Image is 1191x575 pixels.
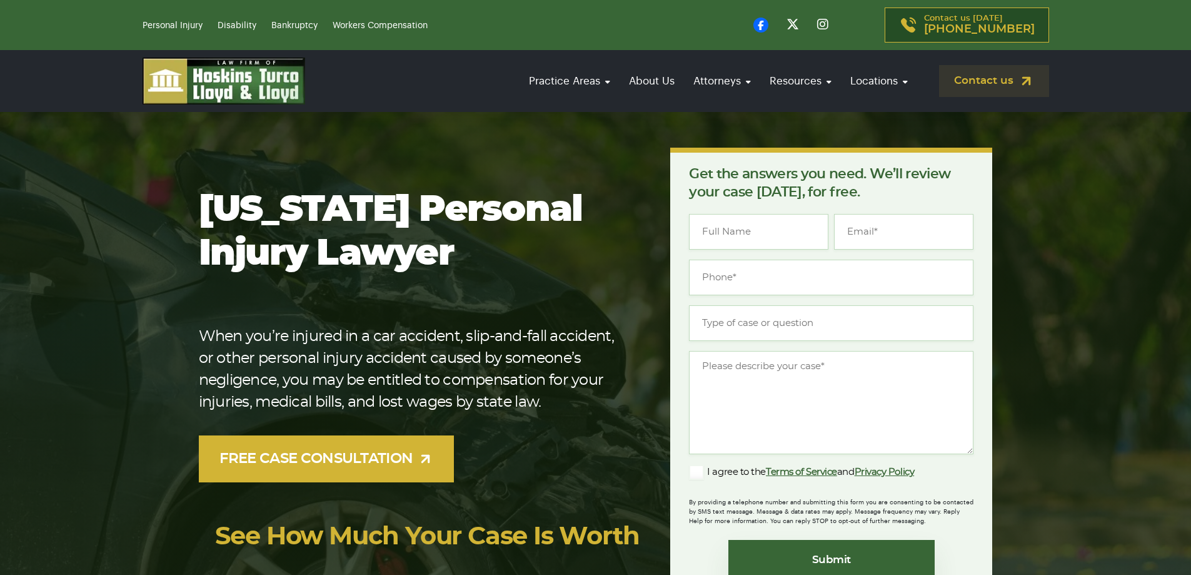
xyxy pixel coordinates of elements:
[623,63,681,99] a: About Us
[766,467,837,477] a: Terms of Service
[143,21,203,30] a: Personal Injury
[218,21,256,30] a: Disability
[689,465,914,480] label: I agree to the and
[689,260,973,295] input: Phone*
[687,63,757,99] a: Attorneys
[199,326,631,414] p: When you’re injured in a car accident, slip-and-fall accident, or other personal injury accident ...
[885,8,1049,43] a: Contact us [DATE][PHONE_NUMBER]
[418,451,433,467] img: arrow-up-right-light.svg
[763,63,838,99] a: Resources
[199,188,631,276] h1: [US_STATE] Personal Injury Lawyer
[143,58,305,104] img: logo
[333,21,428,30] a: Workers Compensation
[199,435,455,482] a: FREE CASE CONSULTATION
[689,165,973,201] p: Get the answers you need. We’ll review your case [DATE], for free.
[924,14,1035,36] p: Contact us [DATE]
[689,490,973,526] div: By providing a telephone number and submitting this form you are consenting to be contacted by SM...
[689,214,828,250] input: Full Name
[271,21,318,30] a: Bankruptcy
[523,63,616,99] a: Practice Areas
[939,65,1049,97] a: Contact us
[924,23,1035,36] span: [PHONE_NUMBER]
[689,305,973,341] input: Type of case or question
[215,524,640,549] a: See How Much Your Case Is Worth
[834,214,973,250] input: Email*
[855,467,915,477] a: Privacy Policy
[844,63,914,99] a: Locations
